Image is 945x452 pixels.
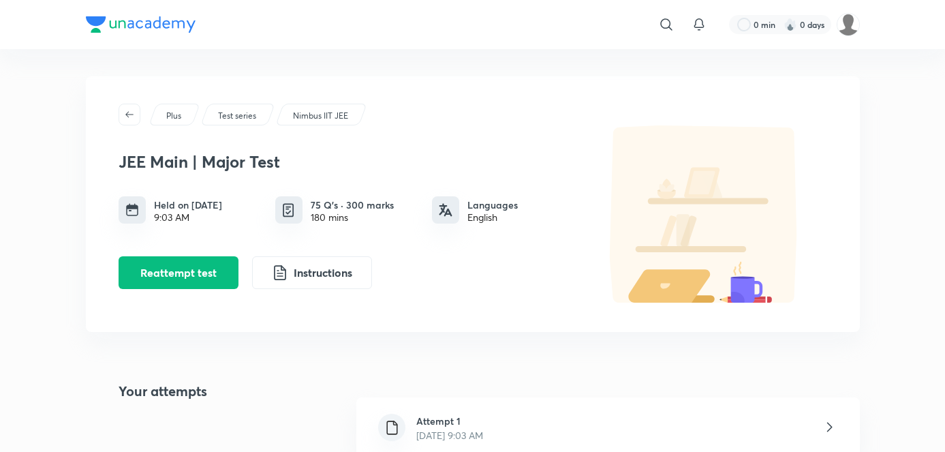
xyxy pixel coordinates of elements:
h3: JEE Main | Major Test [119,152,575,172]
h6: Attempt 1 [416,414,483,428]
h6: 75 Q’s · 300 marks [311,198,394,212]
div: 9:03 AM [154,212,222,223]
p: [DATE] 9:03 AM [416,428,483,442]
a: Plus [164,110,183,122]
div: English [467,212,518,223]
img: timing [125,203,139,217]
img: file [384,419,401,436]
div: 180 mins [311,212,394,223]
button: Reattempt test [119,256,238,289]
img: SUBHRANGSU DAS [837,13,860,36]
h6: Languages [467,198,518,212]
img: languages [439,203,452,217]
img: Company Logo [86,16,196,33]
img: quiz info [280,202,297,219]
p: Nimbus IIT JEE [293,110,348,122]
img: streak [784,18,797,31]
button: Instructions [252,256,372,289]
a: Test series [215,110,258,122]
p: Plus [166,110,181,122]
a: Nimbus IIT JEE [290,110,350,122]
img: instruction [272,265,288,281]
img: default [582,125,827,303]
h6: Held on [DATE] [154,198,222,212]
p: Test series [218,110,256,122]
